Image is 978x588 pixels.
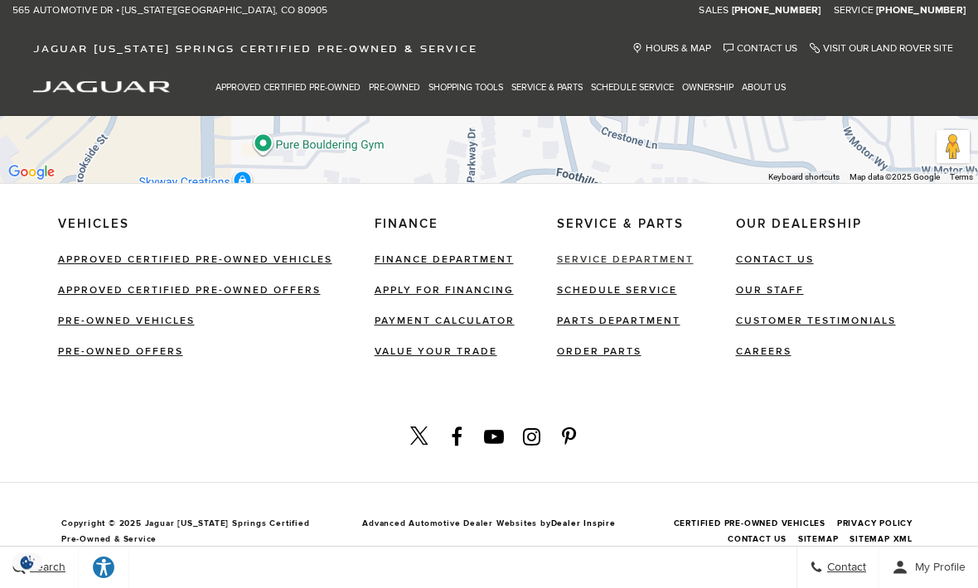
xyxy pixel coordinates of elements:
a: Sitemap [798,535,839,545]
a: Careers [736,346,792,359]
a: Order Parts [557,346,642,359]
span: Service [834,4,874,17]
img: Jaguar [33,81,170,93]
nav: Main Navigation [211,73,790,102]
a: Approved Certified Pre-Owned Offers [58,285,321,297]
a: Customer Testimonials [736,316,896,328]
a: About Us [738,73,790,102]
span: Service & Parts [557,218,694,234]
a: Certified Pre-Owned Vehicles [674,519,825,529]
a: Schedule Service [587,73,678,102]
a: Pre-Owned [365,73,424,102]
a: Jaguar [US_STATE] Springs Certified Pre-Owned & Service [25,42,486,55]
a: Approved Certified Pre-Owned Vehicles [58,254,332,267]
span: Advanced Automotive Dealer Websites by [355,517,623,533]
a: Approved Certified Pre-Owned [211,73,365,102]
button: Drag Pegman onto the map to open Street View [937,131,970,164]
a: Terms (opens in new tab) [950,173,973,182]
a: Shopping Tools [424,73,507,102]
a: Hours & Map [632,42,711,55]
a: Dealer Inspire [551,519,616,529]
section: Click to Open Cookie Consent Modal [8,554,46,571]
div: Explore your accessibility options [79,555,128,580]
a: Finance Department [375,254,514,267]
a: Open this area in Google Maps (opens a new window) [4,162,59,184]
a: Sitemap XML [850,535,913,545]
a: [PHONE_NUMBER] [876,4,966,17]
a: Explore your accessibility options [79,547,129,588]
a: Ownership [678,73,738,102]
a: 565 Automotive Dr • [US_STATE][GEOGRAPHIC_DATA], CO 80905 [12,4,327,17]
span: Jaguar [US_STATE] Springs Certified Pre-Owned & Service [33,42,477,55]
a: Open Pinterest-p in a new window [556,425,581,450]
a: Schedule Service [557,285,677,297]
a: jaguar [33,79,170,93]
span: Vehicles [58,218,332,234]
img: Opt-Out Icon [8,554,46,571]
a: [PHONE_NUMBER] [732,4,821,17]
button: Open user profile menu [879,547,978,588]
a: Visit Our Land Rover Site [810,42,953,55]
span: Map data ©2025 Google [850,173,940,182]
span: My Profile [908,561,966,575]
button: Keyboard shortcuts [768,172,840,184]
a: Contact Us [736,254,814,267]
a: Value Your Trade [375,346,497,359]
a: Parts Department [557,316,680,328]
span: Sales [699,4,729,17]
a: Pre-Owned Vehicles [58,316,195,328]
a: Privacy Policy [837,519,913,529]
a: Apply for Financing [375,285,514,297]
a: Open Facebook in a new window [444,425,469,450]
a: Our Staff [736,285,804,297]
span: Contact [823,561,866,575]
span: Copyright © 2025 Jaguar [US_STATE] Springs Certified Pre-Owned & Service [61,519,310,545]
a: Service Department [557,254,694,267]
a: Open Youtube-play in a new window [482,425,506,450]
a: Service & Parts [507,73,587,102]
a: Open Twitter in a new window [407,425,432,450]
a: Contact Us [728,535,787,545]
a: Payment Calculator [375,316,515,328]
span: Finance [375,218,515,234]
span: Our Dealership [736,218,896,234]
a: Pre-Owned Offers [58,346,183,359]
a: Contact Us [724,42,797,55]
a: Open Instagram in a new window [519,425,544,450]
